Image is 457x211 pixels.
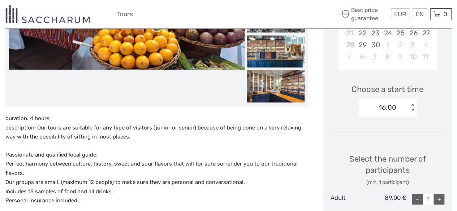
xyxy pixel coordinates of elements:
[368,39,381,51] div: Choose Tuesday, September 30th, 2025
[340,6,389,22] span: Best price guarantee
[419,51,432,63] div: Choose Saturday, October 11th, 2025
[10,13,82,18] p: We're away right now. Please check back later!
[343,27,355,39] div: Not available Sunday, September 21st, 2025
[381,51,394,63] div: Choose Wednesday, October 8th, 2025
[83,11,92,20] button: Open LiveChat chat widget
[409,104,415,111] div: < >
[331,194,368,205] div: Adult
[419,27,432,39] div: Choose Saturday, September 27th, 2025
[419,39,432,51] div: Not available Saturday, October 4th, 2025
[394,10,406,18] span: EUR
[356,39,368,51] div: Choose Monday, September 29th, 2025
[381,27,394,39] div: Choose Wednesday, September 24th, 2025
[412,194,423,205] div: -
[368,51,381,63] div: Choose Tuesday, October 7th, 2025
[247,35,305,67] img: 149bc936774d4b99aceef647c3bf8c14_slider_thumbnail.jpg
[5,150,308,206] p: Passionate and qualified local guide. Perfect harmony between culture, history, sweet and sour fl...
[343,39,355,51] div: Not available Sunday, September 28th, 2025
[406,39,419,51] div: Choose Friday, October 3rd, 2025
[368,194,406,205] div: 89,00 €
[381,39,394,51] div: Choose Wednesday, October 1st, 2025
[434,194,444,205] div: +
[442,10,448,18] span: 0
[394,51,406,63] div: Choose Thursday, October 9th, 2025
[5,114,308,142] p: duration: 4 hours description: Our tours are suitable for any type of visitors (junior or senior)...
[117,9,133,19] a: Tours
[406,51,419,63] div: Choose Friday, October 10th, 2025
[331,153,444,186] div: Select the number of participants
[247,70,305,102] img: bae457f95d604c7aaf8ad4da89ad3b64_slider_thumbnail.jpg
[394,27,406,39] div: Choose Thursday, September 25th, 2025
[379,103,396,112] div: 16:00
[406,27,419,39] div: Choose Friday, September 26th, 2025
[343,51,355,63] div: Not available Sunday, October 5th, 2025
[368,27,381,39] div: Choose Tuesday, September 23rd, 2025
[5,5,90,23] img: 3281-7c2c6769-d4eb-44b0-bed6-48b5ed3f104e_logo_small.png
[413,8,427,20] div: EN
[331,179,444,186] div: (min. 1 participant)
[356,27,368,39] div: Choose Monday, September 22nd, 2025
[352,84,423,95] span: Choose a start time
[394,39,406,51] div: Choose Thursday, October 2nd, 2025
[356,51,368,63] div: Choose Monday, October 6th, 2025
